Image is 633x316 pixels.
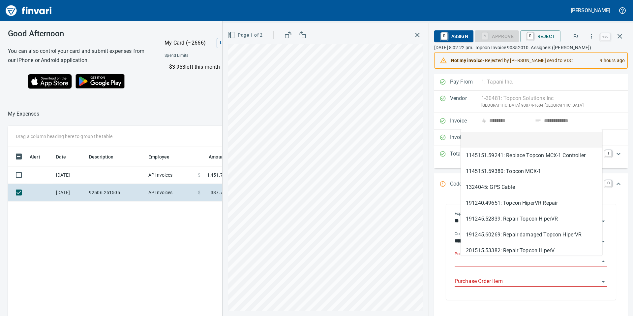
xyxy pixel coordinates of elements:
[599,257,608,266] button: Close
[434,30,473,42] button: RAssign
[434,173,628,195] div: Expand
[165,53,245,59] span: Spend Limits
[165,39,214,47] p: My Card (···2666)
[450,180,481,189] p: Code
[599,217,608,226] button: Open
[89,153,122,161] span: Description
[450,150,481,164] p: Total
[605,150,612,157] a: T
[211,189,226,196] span: 387.70
[461,163,602,179] li: 1145151.59380: Topcon MCX-1
[520,30,560,42] button: RReject
[159,71,303,78] p: Online and foreign allowed
[599,28,628,44] span: Close invoice
[146,166,195,184] td: AP Invoices
[89,153,114,161] span: Description
[461,211,602,227] li: 191245.52839: Repair Topcon HiperVR
[8,110,39,118] p: My Expenses
[200,153,226,161] span: Amount
[441,32,447,40] a: R
[461,179,602,195] li: 1324045: GPS Cable
[30,153,49,161] span: Alert
[169,63,303,71] p: $3,953 left this month
[475,33,519,39] div: Purchase Order required
[571,7,610,14] h5: [PERSON_NAME]
[53,166,86,184] td: [DATE]
[226,29,265,41] button: Page 1 of 2
[599,277,608,286] button: Open
[28,74,72,89] img: Download on the App Store
[207,172,226,178] span: 1,451.78
[455,252,482,256] label: Purchase Order
[146,184,195,201] td: AP Invoices
[461,227,602,243] li: 191245.60269: Repair damaged Topcon HiperVR
[56,153,75,161] span: Date
[526,31,555,42] span: Reject
[148,153,169,161] span: Employee
[4,3,53,18] img: Finvari
[599,237,608,246] button: Open
[53,184,86,201] td: [DATE]
[455,232,472,236] label: Company
[461,148,602,163] li: 1145151.59241: Replace Topcon MCX-1 Controller
[461,243,602,259] li: 201515.53382: Repair Topcon HiperV
[209,153,226,161] span: Amount
[451,54,594,66] div: - Rejected by [PERSON_NAME] send to VDC
[455,212,479,216] label: Expense Type
[86,184,146,201] td: 92506.251505
[569,5,612,16] button: [PERSON_NAME]
[434,146,628,168] div: Expand
[594,54,625,66] div: 9 hours ago
[198,189,200,196] span: $
[8,47,148,65] h6: You can also control your card and submit expenses from our iPhone or Android application.
[148,153,178,161] span: Employee
[605,180,612,187] a: C
[527,32,533,40] a: R
[8,29,148,38] h3: Good Afternoon
[434,44,628,51] p: [DATE] 8:02:22 pm. Topcon Invoice 90352010. Assignee: ([PERSON_NAME])
[461,195,602,211] li: 191240.49651: Topcon HiperVR Repair
[451,58,483,63] strong: Not my invoice
[217,38,247,48] button: Lock Card
[584,29,599,44] button: More
[72,70,129,92] img: Get it on Google Play
[568,29,583,44] button: Flag
[56,153,66,161] span: Date
[228,31,262,39] span: Page 1 of 2
[600,33,610,40] a: esc
[16,133,112,140] p: Drag a column heading here to group the table
[439,31,468,42] span: Assign
[198,172,200,178] span: $
[30,153,40,161] span: Alert
[8,110,39,118] nav: breadcrumb
[220,39,243,47] span: Lock Card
